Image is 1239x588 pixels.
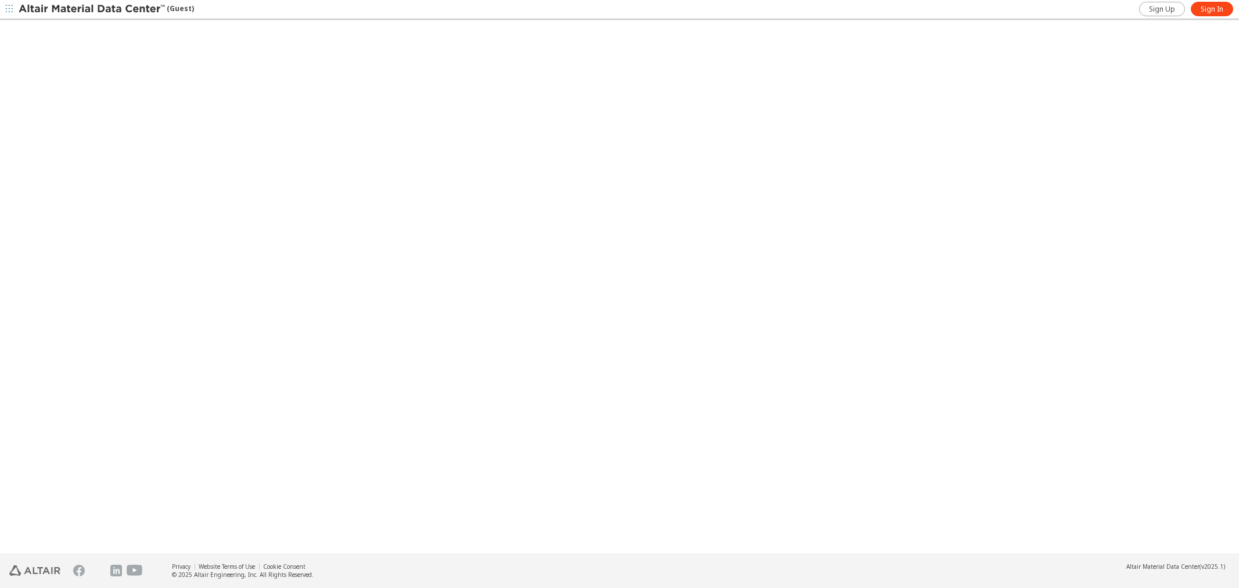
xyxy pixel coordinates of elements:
[263,562,306,571] a: Cookie Consent
[19,3,167,15] img: Altair Material Data Center
[19,3,194,15] div: (Guest)
[1191,2,1233,16] a: Sign In
[9,565,60,576] img: Altair Engineering
[1126,562,1225,571] div: (v2025.1)
[1149,5,1175,14] span: Sign Up
[172,571,314,579] div: © 2025 Altair Engineering, Inc. All Rights Reserved.
[1126,562,1200,571] span: Altair Material Data Center
[1139,2,1185,16] a: Sign Up
[199,562,255,571] a: Website Terms of Use
[1201,5,1223,14] span: Sign In
[172,562,191,571] a: Privacy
